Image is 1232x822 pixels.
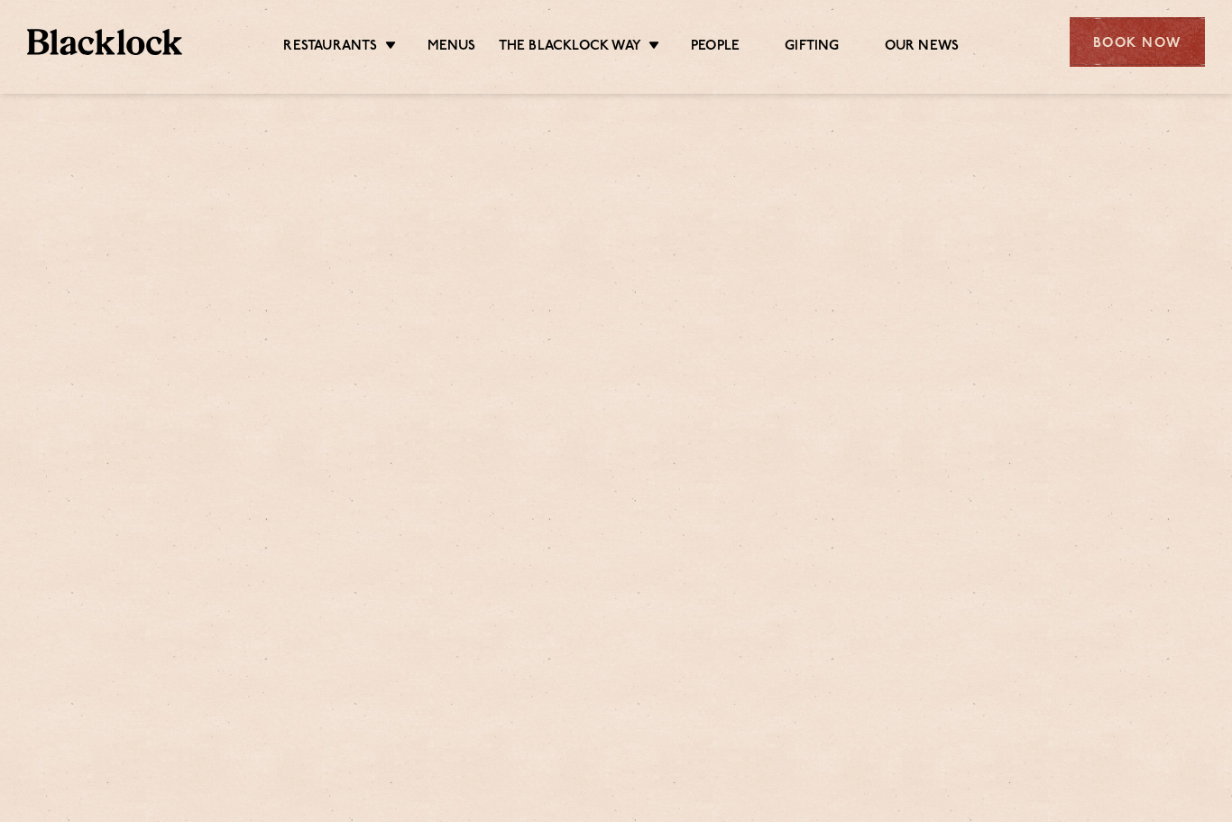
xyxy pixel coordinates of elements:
div: Book Now [1070,17,1205,67]
a: Our News [885,38,960,56]
a: Menus [428,38,476,56]
a: The Blacklock Way [499,38,641,56]
a: Gifting [785,38,839,56]
a: Restaurants [283,38,377,56]
img: BL_Textured_Logo-footer-cropped.svg [27,29,182,55]
a: People [691,38,740,56]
